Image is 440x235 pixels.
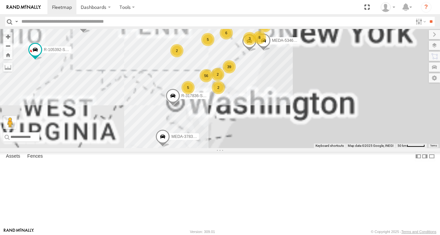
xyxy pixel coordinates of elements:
label: Measure [3,63,13,72]
a: Terms (opens in new tab) [430,144,437,147]
div: 2 [212,81,225,94]
div: Version: 309.01 [190,230,215,234]
label: Fences [24,152,46,161]
button: Keyboard shortcuts [316,144,344,148]
a: Visit our Website [4,228,34,235]
span: R-317836-Swing [181,93,211,98]
a: Terms and Conditions [401,230,436,234]
label: Assets [3,152,23,161]
span: R-105392-Swing [44,48,73,52]
label: Hide Summary Table [428,152,435,161]
div: 2 [211,68,224,81]
button: Zoom Home [3,50,13,59]
div: 56 [200,69,213,82]
div: 5 [201,33,214,46]
div: 3 [243,32,256,45]
label: Map Settings [429,73,440,83]
div: © Copyright 2025 - [371,230,436,234]
div: 39 [223,60,236,73]
div: 6 [220,26,233,39]
div: 5 [181,81,195,94]
label: Dock Summary Table to the Right [422,152,428,161]
span: Map data ©2025 Google, INEGI [348,144,394,147]
div: 8 [253,31,266,44]
img: rand-logo.svg [7,5,41,10]
div: 2 [170,44,183,57]
label: Search Query [14,17,19,26]
label: Search Filter Options [413,17,427,26]
button: Drag Pegman onto the map to open Street View [3,116,16,129]
button: Zoom out [3,41,13,50]
button: Map Scale: 50 km per 51 pixels [396,144,427,148]
div: Tim Albro [378,2,398,12]
button: Zoom in [3,32,13,41]
span: MEDA-378397-Swing [171,135,209,139]
span: 50 km [398,144,407,147]
label: Dock Summary Table to the Left [415,152,422,161]
span: MEDA-534624-swing [272,39,309,43]
i: ? [421,2,431,13]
